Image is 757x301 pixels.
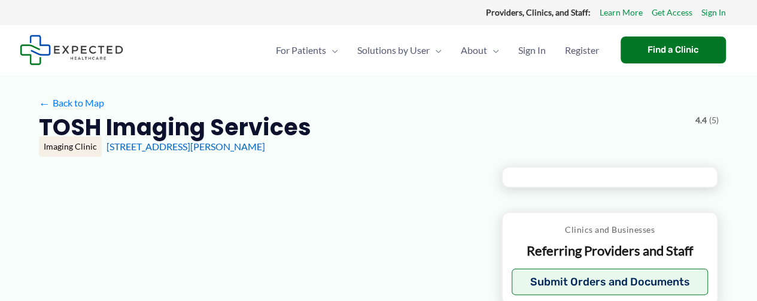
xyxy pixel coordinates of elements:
a: Get Access [652,5,692,20]
a: [STREET_ADDRESS][PERSON_NAME] [107,141,265,152]
span: For Patients [276,29,326,71]
span: Menu Toggle [487,29,499,71]
a: Solutions by UserMenu Toggle [348,29,451,71]
span: Sign In [518,29,546,71]
span: Menu Toggle [430,29,442,71]
a: Register [555,29,609,71]
span: Register [565,29,599,71]
a: Find a Clinic [621,37,726,63]
a: Sign In [509,29,555,71]
nav: Primary Site Navigation [266,29,609,71]
a: For PatientsMenu Toggle [266,29,348,71]
span: About [461,29,487,71]
a: AboutMenu Toggle [451,29,509,71]
span: (5) [709,113,719,128]
p: Referring Providers and Staff [512,242,709,260]
a: ←Back to Map [39,94,104,112]
a: Learn More [600,5,643,20]
span: 4.4 [695,113,707,128]
img: Expected Healthcare Logo - side, dark font, small [20,35,123,65]
span: Menu Toggle [326,29,338,71]
h2: TOSH Imaging Services [39,113,311,142]
strong: Providers, Clinics, and Staff: [486,7,591,17]
span: Solutions by User [357,29,430,71]
button: Submit Orders and Documents [512,269,709,295]
p: Clinics and Businesses [512,222,709,238]
div: Imaging Clinic [39,136,102,157]
a: Sign In [701,5,726,20]
span: ← [39,98,50,109]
